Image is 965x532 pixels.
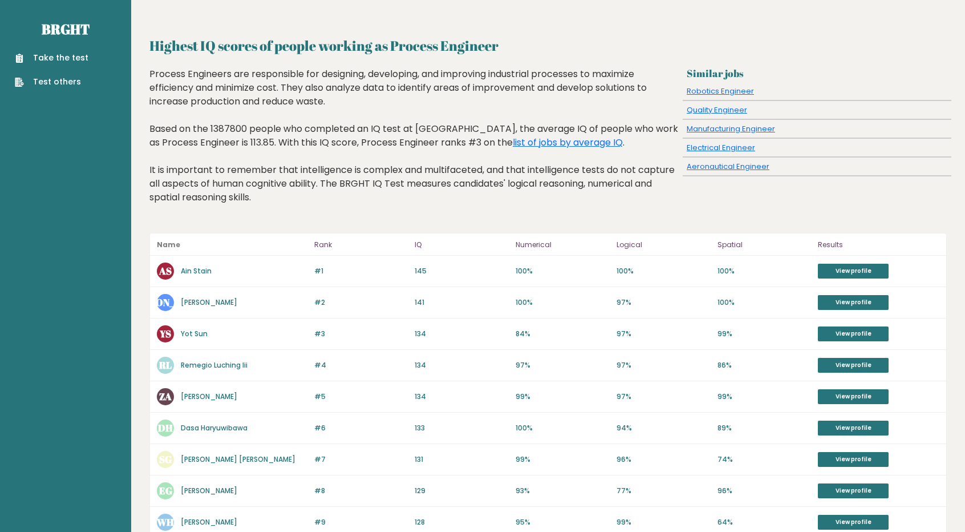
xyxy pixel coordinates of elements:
p: 133 [415,423,509,433]
p: 97% [617,329,711,339]
p: Logical [617,238,711,252]
a: Robotics Engineer [687,86,754,96]
p: 134 [415,392,509,402]
a: [PERSON_NAME] [181,392,237,401]
p: 86% [717,360,812,370]
p: Spatial [717,238,812,252]
a: Test others [15,76,88,88]
h2: Highest IQ scores of people working as Process Engineer [149,35,947,56]
p: 97% [617,297,711,308]
a: View profile [818,389,889,404]
p: 89% [717,423,812,433]
p: 141 [415,297,509,308]
p: #1 [314,266,408,276]
text: AS [159,264,172,277]
a: View profile [818,295,889,310]
a: View profile [818,264,889,279]
p: Rank [314,238,408,252]
a: View profile [818,483,889,498]
a: Electrical Engineer [687,142,755,153]
b: Name [157,240,180,249]
a: Yot Sun [181,329,208,338]
text: DH [158,421,173,434]
p: 131 [415,454,509,465]
a: Dasa Haryuwibawa [181,423,248,433]
p: 99% [617,517,711,527]
p: 96% [717,486,812,496]
p: 97% [516,360,610,370]
a: View profile [818,327,889,341]
p: 129 [415,486,509,496]
p: #3 [314,329,408,339]
p: 77% [617,486,711,496]
p: 100% [516,423,610,433]
p: 97% [617,392,711,402]
h3: Similar jobs [687,67,947,79]
a: Aeronautical Engineer [687,161,769,172]
a: Brght [42,20,90,38]
p: Numerical [516,238,610,252]
p: #7 [314,454,408,465]
p: 96% [617,454,711,465]
text: ZA [159,390,172,403]
p: 99% [717,392,812,402]
p: #5 [314,392,408,402]
a: View profile [818,358,889,373]
p: #8 [314,486,408,496]
p: 99% [516,454,610,465]
p: 84% [516,329,610,339]
p: 100% [717,297,812,308]
text: [PERSON_NAME] [127,296,204,309]
p: 99% [516,392,610,402]
p: 93% [516,486,610,496]
p: #4 [314,360,408,370]
a: Quality Engineer [687,104,747,115]
p: 95% [516,517,610,527]
p: 100% [516,266,610,276]
a: [PERSON_NAME] [PERSON_NAME] [181,454,295,464]
p: 134 [415,329,509,339]
a: [PERSON_NAME] [181,486,237,495]
a: Remegio Luching Iii [181,360,248,370]
a: Take the test [15,52,88,64]
p: 100% [516,297,610,308]
p: 64% [717,517,812,527]
text: RL [159,358,172,372]
a: View profile [818,452,889,467]
a: View profile [818,421,889,436]
text: YS [159,327,171,340]
p: 94% [617,423,711,433]
p: 99% [717,329,812,339]
p: #2 [314,297,408,308]
a: list of jobs by average IQ [513,136,623,149]
p: IQ [415,238,509,252]
p: 100% [617,266,711,276]
p: 128 [415,517,509,527]
a: Manufacturing Engineer [687,123,775,134]
p: 145 [415,266,509,276]
a: Ain Stain [181,266,212,276]
text: SG [159,453,172,466]
p: 74% [717,454,812,465]
p: #6 [314,423,408,433]
p: Results [818,238,939,252]
a: [PERSON_NAME] [181,517,237,527]
text: WH [156,515,174,529]
a: View profile [818,515,889,530]
text: EG [159,484,172,497]
a: [PERSON_NAME] [181,297,237,307]
p: 100% [717,266,812,276]
div: Process Engineers are responsible for designing, developing, and improving industrial processes t... [149,67,678,221]
p: 134 [415,360,509,370]
p: #9 [314,517,408,527]
p: 97% [617,360,711,370]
